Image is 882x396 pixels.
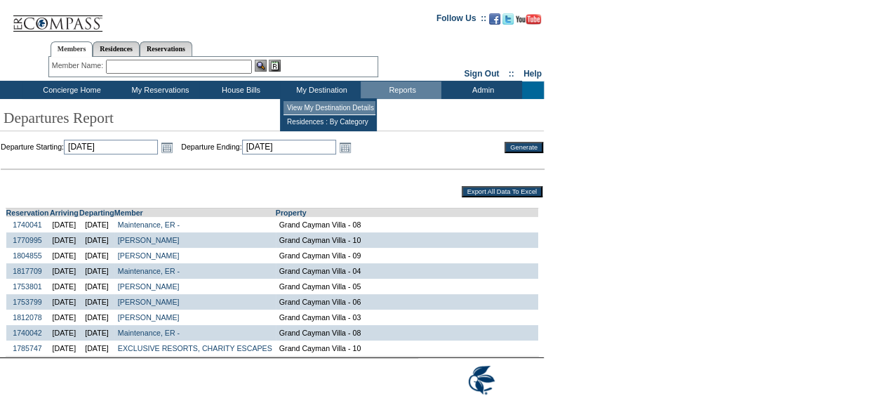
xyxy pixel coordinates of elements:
[283,101,375,115] td: View My Destination Details
[49,263,80,279] td: [DATE]
[49,341,80,357] td: [DATE]
[509,69,514,79] span: ::
[51,41,93,57] a: Members
[118,313,180,322] a: [PERSON_NAME]
[505,142,543,153] input: Generate
[6,209,49,217] a: Reservation
[79,263,114,279] td: [DATE]
[462,186,542,197] input: Export All Data To Excel
[13,298,42,306] a: 1753799
[276,263,538,279] td: Grand Cayman Villa - 04
[516,18,541,26] a: Subscribe to our YouTube Channel
[283,115,375,128] td: Residences : By Category
[118,251,180,260] a: [PERSON_NAME]
[22,81,119,99] td: Concierge Home
[13,251,42,260] a: 1804855
[49,294,80,310] td: [DATE]
[49,279,80,294] td: [DATE]
[13,313,42,322] a: 1812078
[79,310,114,325] td: [DATE]
[118,267,180,275] a: Maintenance, ER -
[523,69,542,79] a: Help
[79,294,114,310] td: [DATE]
[13,344,42,352] a: 1785747
[159,140,175,155] a: Open the calendar popup.
[276,279,538,294] td: Grand Cayman Villa - 05
[79,248,114,263] td: [DATE]
[49,248,80,263] td: [DATE]
[276,294,538,310] td: Grand Cayman Villa - 06
[276,217,538,232] td: Grand Cayman Villa - 08
[118,236,180,244] a: [PERSON_NAME]
[79,341,114,357] td: [DATE]
[118,220,180,229] a: Maintenance, ER -
[50,209,79,217] a: Arriving
[276,209,307,217] a: Property
[118,298,180,306] a: [PERSON_NAME]
[79,217,114,232] td: [DATE]
[502,18,514,26] a: Follow us on Twitter
[49,310,80,325] td: [DATE]
[276,325,538,341] td: Grand Cayman Villa - 08
[1,140,489,155] td: Departure Starting: Departure Ending:
[114,209,143,217] a: Member
[436,12,486,29] td: Follow Us ::
[13,329,42,337] a: 1740042
[79,279,114,294] td: [DATE]
[276,248,538,263] td: Grand Cayman Villa - 09
[489,18,500,26] a: Become our fan on Facebook
[276,232,538,248] td: Grand Cayman Villa - 10
[199,81,280,99] td: House Bills
[441,81,522,99] td: Admin
[49,217,80,232] td: [DATE]
[13,282,42,291] a: 1753801
[13,236,42,244] a: 1770995
[79,325,114,341] td: [DATE]
[13,220,42,229] a: 1740041
[502,13,514,25] img: Follow us on Twitter
[52,60,106,72] div: Member Name:
[13,267,42,275] a: 1817709
[464,69,499,79] a: Sign Out
[276,341,538,357] td: Grand Cayman Villa - 10
[255,60,267,72] img: View
[361,81,441,99] td: Reports
[119,81,199,99] td: My Reservations
[118,282,180,291] a: [PERSON_NAME]
[49,232,80,248] td: [DATE]
[118,344,272,352] a: EXCLUSIVE RESORTS, CHARITY ESCAPES
[276,310,538,325] td: Grand Cayman Villa - 03
[49,325,80,341] td: [DATE]
[280,81,361,99] td: My Destination
[269,60,281,72] img: Reservations
[79,209,114,217] a: Departing
[140,41,192,56] a: Reservations
[516,14,541,25] img: Subscribe to our YouTube Channel
[93,41,140,56] a: Residences
[12,4,103,32] img: Compass Home
[338,140,353,155] a: Open the calendar popup.
[118,329,180,337] a: Maintenance, ER -
[79,232,114,248] td: [DATE]
[489,13,500,25] img: Become our fan on Facebook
